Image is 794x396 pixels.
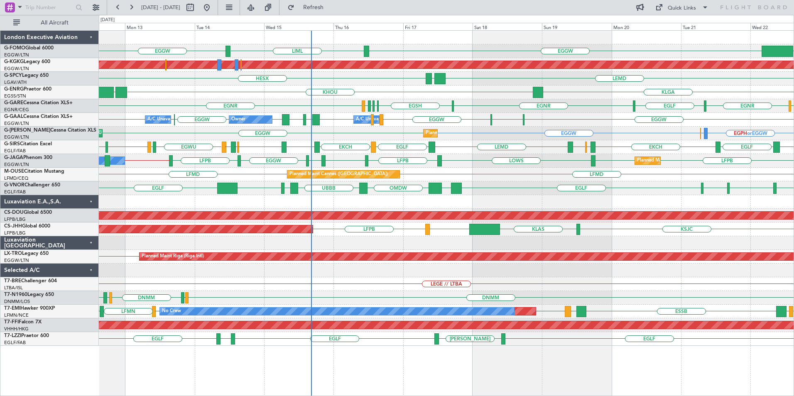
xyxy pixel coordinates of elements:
[4,79,27,86] a: LGAV/ATH
[4,46,25,51] span: G-FOMO
[4,340,26,346] a: EGLF/FAB
[4,73,49,78] a: G-SPCYLegacy 650
[4,100,73,105] a: G-GARECessna Citation XLS+
[231,113,245,126] div: Owner
[651,1,713,14] button: Quick Links
[4,210,24,215] span: CS-DOU
[4,183,25,188] span: G-VNOR
[4,312,29,318] a: LFMN/NCE
[4,59,50,64] a: G-KGKGLegacy 600
[4,66,29,72] a: EGGW/LTN
[9,16,90,29] button: All Aircraft
[4,148,26,154] a: EGLF/FAB
[4,114,23,119] span: G-GAAL
[612,23,681,30] div: Mon 20
[4,87,51,92] a: G-ENRGPraetor 600
[100,17,115,24] div: [DATE]
[4,320,19,325] span: T7-FFI
[4,306,55,311] a: T7-EMIHawker 900XP
[4,298,30,305] a: DNMM/LOS
[356,113,390,126] div: A/C Unavailable
[4,114,73,119] a: G-GAALCessna Citation XLS+
[4,169,64,174] a: M-OUSECitation Mustang
[4,134,29,140] a: EGGW/LTN
[4,73,22,78] span: G-SPCY
[162,305,181,318] div: No Crew
[142,250,204,263] div: Planned Maint Riga (Riga Intl)
[4,333,21,338] span: T7-LZZI
[4,306,20,311] span: T7-EMI
[4,100,23,105] span: G-GARE
[4,107,29,113] a: EGNR/CEG
[4,210,52,215] a: CS-DOUGlobal 6500
[4,46,54,51] a: G-FOMOGlobal 6000
[4,257,29,264] a: EGGW/LTN
[4,120,29,127] a: EGGW/LTN
[4,175,28,181] a: LFMD/CEQ
[22,20,88,26] span: All Aircraft
[289,168,388,181] div: Planned Maint Cannes ([GEOGRAPHIC_DATA])
[333,23,403,30] div: Thu 16
[4,128,50,133] span: G-[PERSON_NAME]
[4,251,49,256] a: LX-TROLegacy 650
[4,128,96,133] a: G-[PERSON_NAME]Cessna Citation XLS
[4,333,49,338] a: T7-LZZIPraetor 600
[473,23,542,30] div: Sat 18
[264,23,333,30] div: Wed 15
[4,93,26,99] a: EGSS/STN
[426,127,556,139] div: Planned Maint [GEOGRAPHIC_DATA] ([GEOGRAPHIC_DATA])
[4,279,21,284] span: T7-BRE
[125,23,194,30] div: Mon 13
[195,23,264,30] div: Tue 14
[4,224,50,229] a: CS-JHHGlobal 6000
[681,23,750,30] div: Tue 21
[4,142,52,147] a: G-SIRSCitation Excel
[4,189,26,195] a: EGLF/FAB
[296,5,331,10] span: Refresh
[403,23,473,30] div: Fri 17
[4,326,29,332] a: VHHH/HKG
[4,155,23,160] span: G-JAGA
[4,320,42,325] a: T7-FFIFalcon 7X
[4,59,24,64] span: G-KGKG
[4,216,26,222] a: LFPB/LBG
[147,113,182,126] div: A/C Unavailable
[4,292,54,297] a: T7-N1960Legacy 650
[4,183,60,188] a: G-VNORChallenger 650
[4,87,24,92] span: G-ENRG
[4,292,27,297] span: T7-N1960
[542,23,611,30] div: Sun 19
[637,154,768,167] div: Planned Maint [GEOGRAPHIC_DATA] ([GEOGRAPHIC_DATA])
[4,224,22,229] span: CS-JHH
[4,155,52,160] a: G-JAGAPhenom 300
[4,142,20,147] span: G-SIRS
[25,1,73,14] input: Trip Number
[284,1,333,14] button: Refresh
[668,4,696,12] div: Quick Links
[4,161,29,168] a: EGGW/LTN
[4,251,22,256] span: LX-TRO
[4,230,26,236] a: LFPB/LBG
[4,52,29,58] a: EGGW/LTN
[4,169,24,174] span: M-OUSE
[4,279,57,284] a: T7-BREChallenger 604
[4,285,23,291] a: LTBA/ISL
[141,4,180,11] span: [DATE] - [DATE]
